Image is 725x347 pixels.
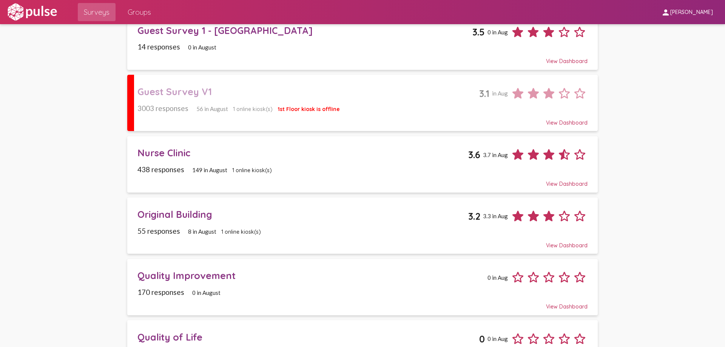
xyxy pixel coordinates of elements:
div: View Dashboard [137,51,587,65]
img: white-logo.svg [6,3,58,22]
span: 1 online kiosk(s) [221,228,261,235]
span: 1 online kiosk(s) [232,167,272,174]
span: [PERSON_NAME] [670,9,713,16]
mat-icon: person [661,8,670,17]
span: 0 in August [192,289,221,296]
div: Guest Survey V1 [137,86,479,97]
span: 56 in August [196,105,228,112]
a: Original Building3.23.3 in Aug55 responses8 in August1 online kiosk(s)View Dashboard [127,197,598,254]
div: View Dashboard [137,174,587,187]
span: 3.2 [468,210,480,222]
span: Groups [128,5,151,19]
div: Guest Survey 1 - [GEOGRAPHIC_DATA] [137,25,472,36]
div: View Dashboard [137,113,587,126]
span: 3.7 in Aug [483,151,508,158]
div: Original Building [137,208,468,220]
span: 3.3 in Aug [483,213,508,219]
a: Guest Survey V13.1in Aug3003 responses56 in August1 online kiosk(s)1st Floor kiosk is offlineView... [127,75,598,131]
div: Quality Improvement [137,270,484,281]
a: Nurse Clinic3.63.7 in Aug438 responses149 in August1 online kiosk(s)View Dashboard [127,136,598,193]
span: 1st Floor kiosk is offline [278,106,340,113]
div: Nurse Clinic [137,147,468,159]
span: 149 in August [192,167,227,173]
span: 14 responses [137,42,180,51]
span: 1 online kiosk(s) [233,106,273,113]
a: Quality Improvement0 in Aug170 responses0 in AugustView Dashboard [127,259,598,315]
div: View Dashboard [137,296,587,310]
a: Surveys [78,3,116,21]
span: 3.6 [468,149,480,160]
span: 0 [479,333,485,345]
span: 3.5 [472,26,485,38]
div: View Dashboard [137,235,587,249]
span: 0 in Aug [487,335,508,342]
span: Surveys [84,5,110,19]
a: Groups [122,3,157,21]
button: [PERSON_NAME] [655,5,719,19]
a: Guest Survey 1 - [GEOGRAPHIC_DATA]3.50 in Aug14 responses0 in AugustView Dashboard [127,14,598,70]
span: 438 responses [137,165,184,174]
span: 3003 responses [137,104,188,113]
span: 8 in August [188,228,216,235]
span: 0 in Aug [487,29,508,35]
span: 170 responses [137,288,184,296]
span: 0 in Aug [487,274,508,281]
span: in Aug [492,90,508,97]
div: Quality of Life [137,331,479,343]
span: 3.1 [479,88,489,99]
span: 55 responses [137,227,180,235]
span: 0 in August [188,44,216,51]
